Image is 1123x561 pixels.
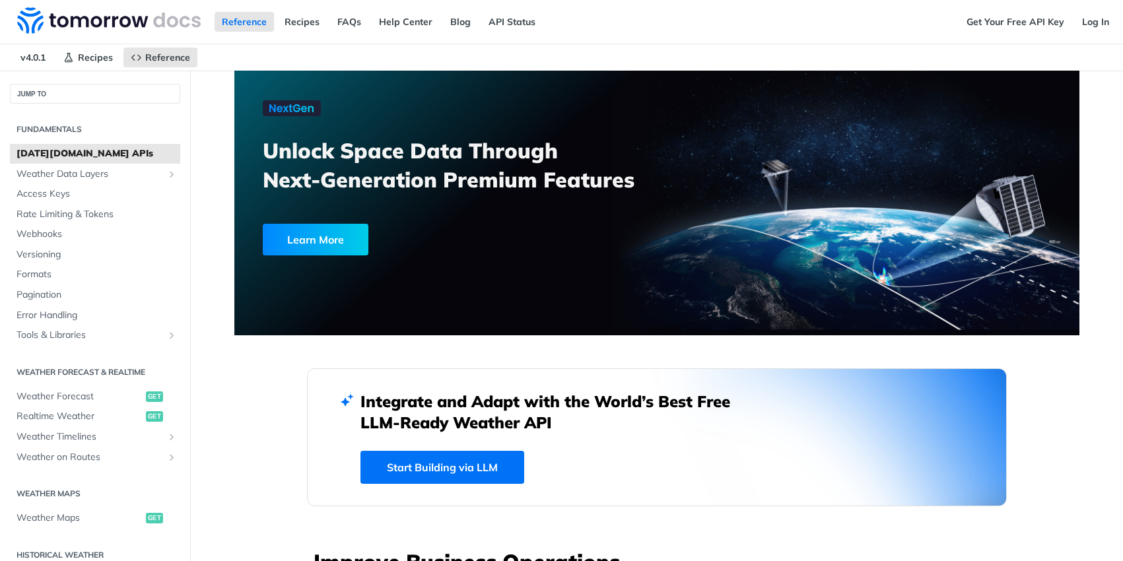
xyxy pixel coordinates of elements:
[123,48,197,67] a: Reference
[17,228,177,241] span: Webhooks
[959,12,1072,32] a: Get Your Free API Key
[10,164,180,184] a: Weather Data LayersShow subpages for Weather Data Layers
[10,245,180,265] a: Versioning
[10,549,180,561] h2: Historical Weather
[10,123,180,135] h2: Fundamentals
[263,224,590,255] a: Learn More
[17,309,177,322] span: Error Handling
[330,12,368,32] a: FAQs
[17,390,143,403] span: Weather Forecast
[17,7,201,34] img: Tomorrow.io Weather API Docs
[10,205,180,224] a: Rate Limiting & Tokens
[17,329,163,342] span: Tools & Libraries
[17,268,177,281] span: Formats
[10,407,180,426] a: Realtime Weatherget
[145,51,190,63] span: Reference
[10,285,180,305] a: Pagination
[10,224,180,244] a: Webhooks
[17,288,177,302] span: Pagination
[263,136,671,194] h3: Unlock Space Data Through Next-Generation Premium Features
[146,513,163,523] span: get
[10,306,180,325] a: Error Handling
[10,84,180,104] button: JUMP TO
[263,100,321,116] img: NextGen
[10,488,180,500] h2: Weather Maps
[17,147,177,160] span: [DATE][DOMAIN_NAME] APIs
[443,12,478,32] a: Blog
[17,451,163,464] span: Weather on Routes
[10,325,180,345] a: Tools & LibrariesShow subpages for Tools & Libraries
[166,452,177,463] button: Show subpages for Weather on Routes
[13,48,53,67] span: v4.0.1
[372,12,440,32] a: Help Center
[10,265,180,284] a: Formats
[146,391,163,402] span: get
[277,12,327,32] a: Recipes
[10,387,180,407] a: Weather Forecastget
[215,12,274,32] a: Reference
[10,447,180,467] a: Weather on RoutesShow subpages for Weather on Routes
[1075,12,1116,32] a: Log In
[17,410,143,423] span: Realtime Weather
[263,224,368,255] div: Learn More
[17,187,177,201] span: Access Keys
[360,391,750,433] h2: Integrate and Adapt with the World’s Best Free LLM-Ready Weather API
[17,248,177,261] span: Versioning
[10,508,180,528] a: Weather Mapsget
[17,208,177,221] span: Rate Limiting & Tokens
[360,451,524,484] a: Start Building via LLM
[17,168,163,181] span: Weather Data Layers
[166,169,177,180] button: Show subpages for Weather Data Layers
[10,366,180,378] h2: Weather Forecast & realtime
[166,330,177,341] button: Show subpages for Tools & Libraries
[10,144,180,164] a: [DATE][DOMAIN_NAME] APIs
[17,430,163,444] span: Weather Timelines
[481,12,543,32] a: API Status
[10,184,180,204] a: Access Keys
[78,51,113,63] span: Recipes
[146,411,163,422] span: get
[17,511,143,525] span: Weather Maps
[56,48,120,67] a: Recipes
[10,427,180,447] a: Weather TimelinesShow subpages for Weather Timelines
[166,432,177,442] button: Show subpages for Weather Timelines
